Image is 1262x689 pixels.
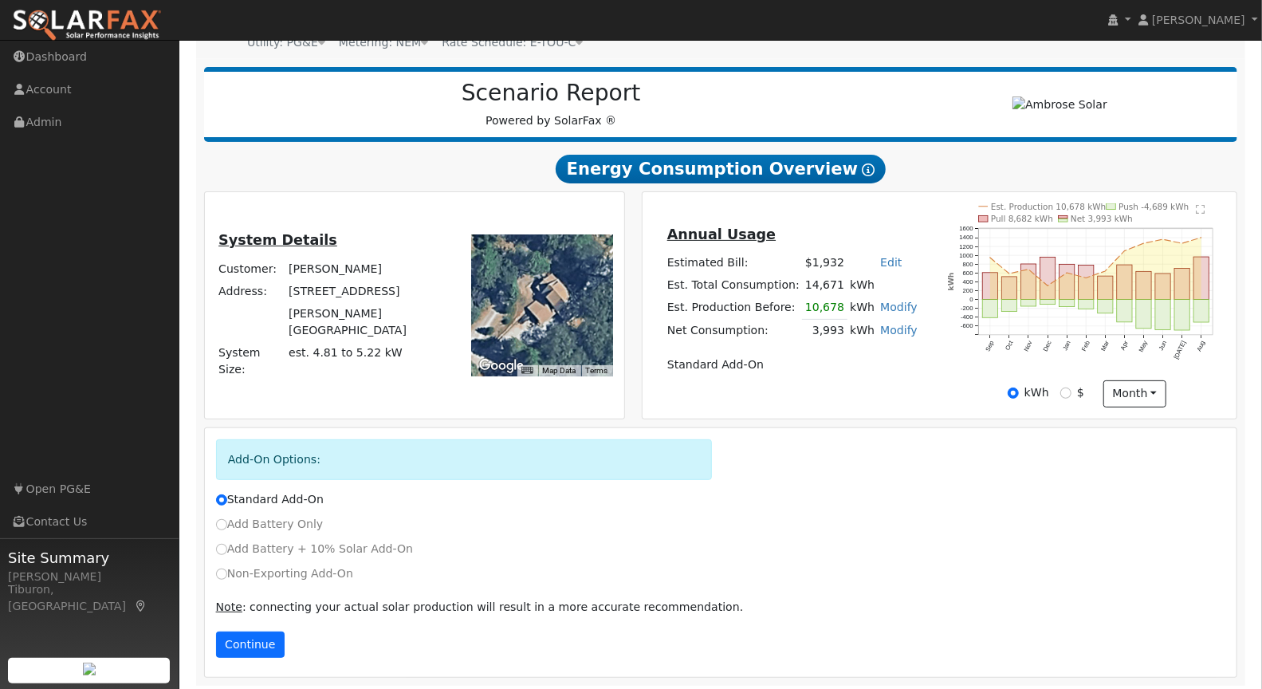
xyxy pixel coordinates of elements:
a: Open this area in Google Maps (opens a new window) [475,356,528,376]
rect: onclick="" [1040,258,1056,300]
img: Ambrose Solar [1012,96,1107,113]
img: retrieve [83,663,96,675]
circle: onclick="" [1028,268,1030,270]
text: 600 [963,270,973,277]
rect: onclick="" [1156,274,1171,300]
rect: onclick="" [1117,265,1132,300]
text: -600 [961,323,973,330]
circle: onclick="" [1085,277,1087,279]
td: Estimated Bill: [664,251,802,274]
text: 200 [963,287,973,294]
span: Energy Consumption Overview [556,155,886,183]
td: [PERSON_NAME][GEOGRAPHIC_DATA] [286,302,441,341]
span: [PERSON_NAME] [1152,14,1245,26]
text: 1200 [960,243,973,250]
rect: onclick="" [1098,300,1113,313]
text: Oct [1004,339,1016,351]
div: [PERSON_NAME] [8,569,171,585]
rect: onclick="" [1194,300,1209,322]
text: 800 [963,261,973,268]
td: $1,932 [802,251,847,274]
div: Utility: PG&E [247,34,325,51]
rect: onclick="" [983,273,998,300]
rect: onclick="" [1175,269,1190,300]
td: [STREET_ADDRESS] [286,280,441,302]
text: kWh [947,273,956,291]
label: Add Battery + 10% Solar Add-On [216,541,414,557]
u: Annual Usage [667,226,776,242]
text: Feb [1081,340,1092,352]
text: Est. Production 10,678 kWh [991,202,1106,211]
td: Customer: [216,258,286,280]
input: Standard Add-On [216,494,227,506]
td: System Size: [216,342,286,381]
text: [DATE] [1173,340,1187,360]
rect: onclick="" [1117,300,1132,322]
td: 3,993 [802,319,847,342]
label: Non-Exporting Add-On [216,565,353,582]
text: -400 [961,313,973,321]
input: Add Battery + 10% Solar Add-On [216,544,227,555]
circle: onclick="" [1047,285,1049,287]
circle: onclick="" [1162,238,1165,241]
rect: onclick="" [1156,300,1171,330]
rect: onclick="" [1098,276,1113,299]
div: Tiburon, [GEOGRAPHIC_DATA] [8,581,171,615]
text: Sep [985,340,996,352]
circle: onclick="" [1143,242,1146,245]
div: Metering: NEM [339,34,428,51]
label: Standard Add-On [216,491,324,508]
a: Modify [880,301,918,313]
text: Apr [1119,340,1130,352]
label: kWh [1024,384,1049,401]
rect: onclick="" [1021,300,1036,306]
text: Dec [1042,340,1053,352]
text: 0 [970,296,973,303]
label: $ [1077,384,1084,401]
button: Continue [216,632,285,659]
input: Add Battery Only [216,519,227,530]
text: Jun [1158,340,1168,352]
text: 1600 [960,226,973,233]
text: Aug [1196,340,1207,352]
circle: onclick="" [989,257,992,259]
td: 14,671 [802,274,847,297]
rect: onclick="" [1079,266,1094,300]
circle: onclick="" [1008,273,1011,275]
span: Alias: HETOUCN [442,36,583,49]
rect: onclick="" [1194,257,1209,300]
u: System Details [218,232,337,248]
span: est. 4.81 to 5.22 kW [289,346,403,359]
rect: onclick="" [1021,264,1036,300]
input: $ [1060,388,1071,399]
text: Push -4,689 kWh [1119,202,1189,211]
text:  [1197,204,1205,215]
text: May [1138,340,1149,353]
td: Est. Total Consumption: [664,274,802,297]
span: : connecting your actual solar production will result in a more accurate recommendation. [216,600,744,613]
rect: onclick="" [1175,300,1190,330]
u: Note [216,600,242,613]
rect: onclick="" [1136,272,1151,300]
i: Show Help [862,163,875,176]
img: SolarFax [12,9,162,42]
td: kWh [847,297,878,320]
h2: Scenario Report [220,80,882,107]
td: Standard Add-On [664,353,920,376]
rect: onclick="" [1040,300,1056,305]
rect: onclick="" [1136,300,1151,329]
td: [PERSON_NAME] [286,258,441,280]
a: Terms (opens in new tab) [586,366,608,375]
rect: onclick="" [1079,300,1094,309]
a: Edit [880,256,902,269]
text: Jan [1062,340,1072,352]
circle: onclick="" [1066,272,1068,274]
button: Keyboard shortcuts [521,365,533,376]
rect: onclick="" [1002,300,1017,312]
circle: onclick="" [1181,242,1184,245]
td: System Size [286,342,441,381]
input: kWh [1008,388,1019,399]
a: Map [134,600,148,612]
span: Site Summary [8,547,171,569]
text: 1000 [960,252,973,259]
